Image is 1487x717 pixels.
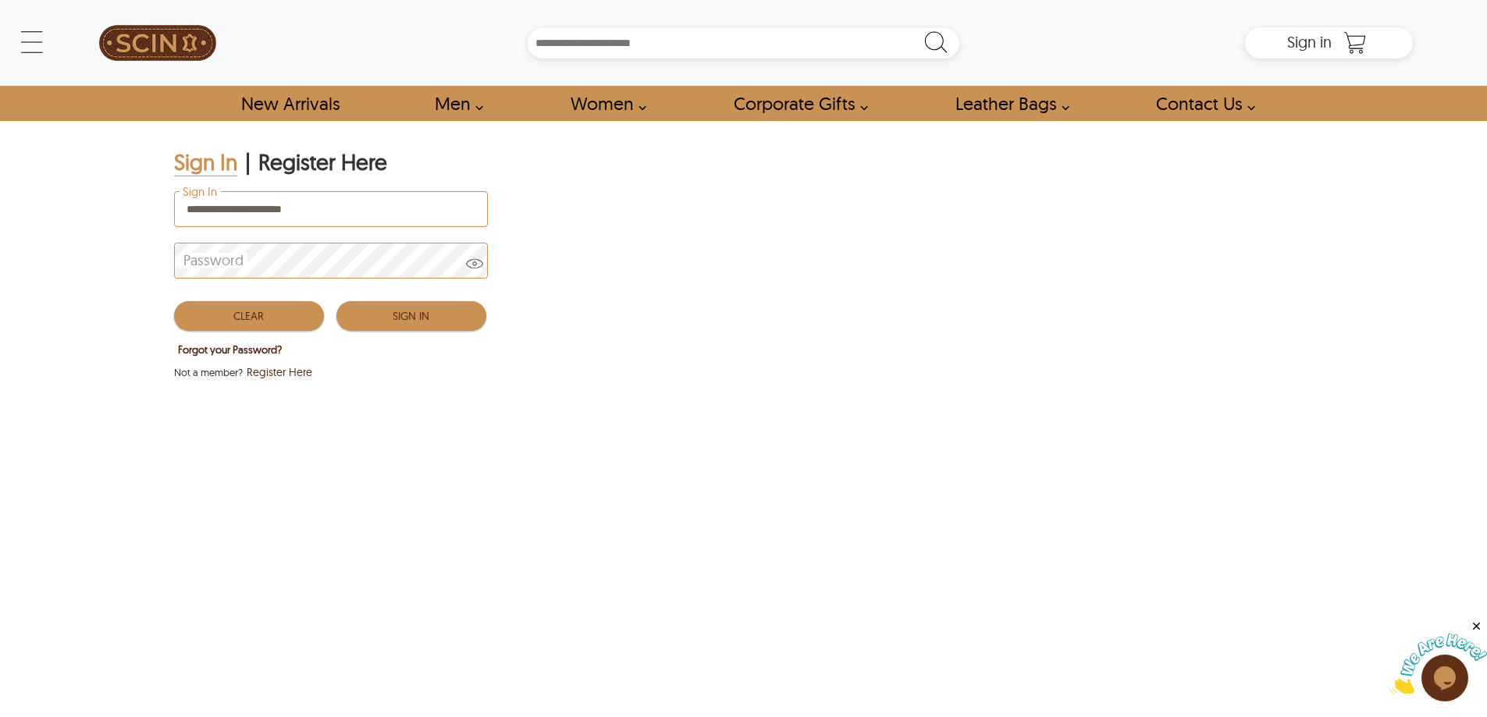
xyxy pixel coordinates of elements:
[716,86,877,121] a: Shop Leather Corporate Gifts
[1339,31,1371,55] a: Shopping Cart
[174,339,286,360] button: Forgot your Password?
[99,8,216,78] img: SCIN
[369,388,557,419] iframe: fb:login_button Facebook Social Plugin
[417,86,492,121] a: shop men's leather jackets
[336,301,486,331] button: Sign In
[1287,32,1332,51] span: Sign in
[1287,37,1332,50] a: Sign in
[174,364,243,380] span: Not a member?
[74,8,241,78] a: SCIN
[245,148,251,176] div: |
[247,364,312,380] span: Register Here
[937,86,1078,121] a: Shop Leather Bags
[166,386,369,421] iframe: Sign in with Google Button
[258,148,387,176] div: Register Here
[1390,619,1487,694] iframe: chat widget
[223,86,357,121] a: Shop New Arrivals
[1138,86,1264,121] a: contact-us
[553,86,655,121] a: Shop Women Leather Jackets
[174,148,237,176] div: Sign In
[174,301,324,331] button: Clear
